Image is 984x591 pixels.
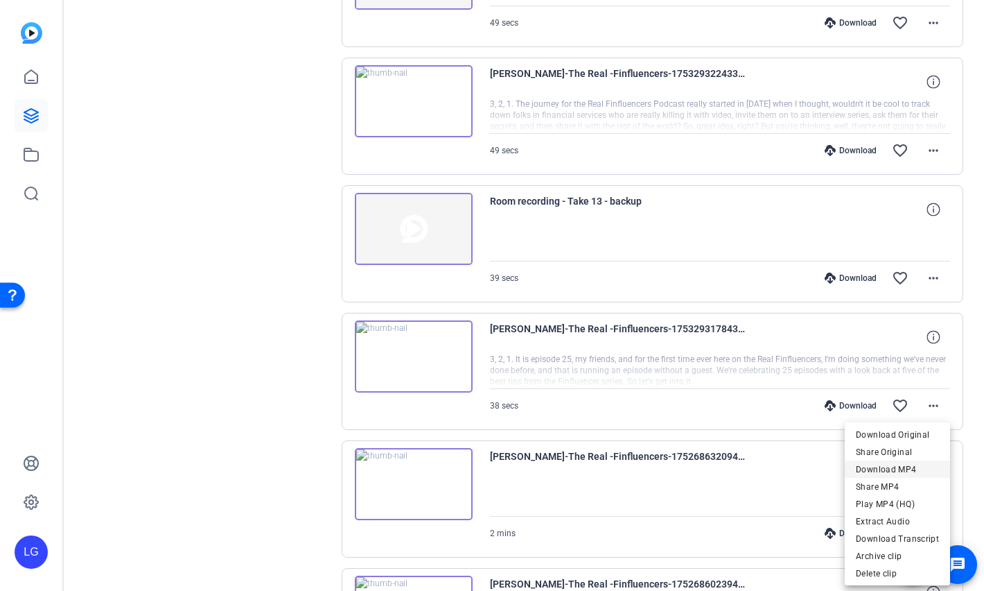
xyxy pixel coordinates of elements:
span: Share Original [856,444,939,461]
span: Download Transcript [856,531,939,547]
span: Download Original [856,427,939,443]
span: Delete clip [856,565,939,582]
span: Extract Audio [856,513,939,530]
span: Download MP4 [856,461,939,478]
span: Play MP4 (HQ) [856,496,939,513]
span: Share MP4 [856,479,939,495]
span: Archive clip [856,548,939,565]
